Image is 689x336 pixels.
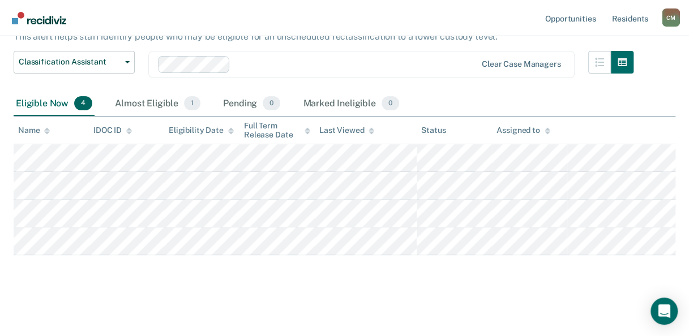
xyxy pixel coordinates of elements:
[93,126,132,135] div: IDOC ID
[19,57,121,67] span: Classification Assistant
[221,92,283,117] div: Pending0
[113,92,203,117] div: Almost Eligible1
[651,298,678,325] div: Open Intercom Messenger
[184,96,200,111] span: 1
[12,12,66,24] img: Recidiviz
[14,51,135,74] button: Classification Assistant
[382,96,399,111] span: 0
[14,92,95,117] div: Eligible Now4
[421,126,446,135] div: Status
[169,126,234,135] div: Eligibility Date
[18,126,50,135] div: Name
[482,59,560,69] div: Clear case managers
[662,8,680,27] button: Profile dropdown button
[74,96,92,111] span: 4
[14,31,498,42] p: This alert helps staff identify people who may be eligible for an unscheduled reclassification to...
[263,96,280,111] span: 0
[319,126,374,135] div: Last Viewed
[497,126,550,135] div: Assigned to
[244,121,310,140] div: Full Term Release Date
[301,92,401,117] div: Marked Ineligible0
[662,8,680,27] div: C M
